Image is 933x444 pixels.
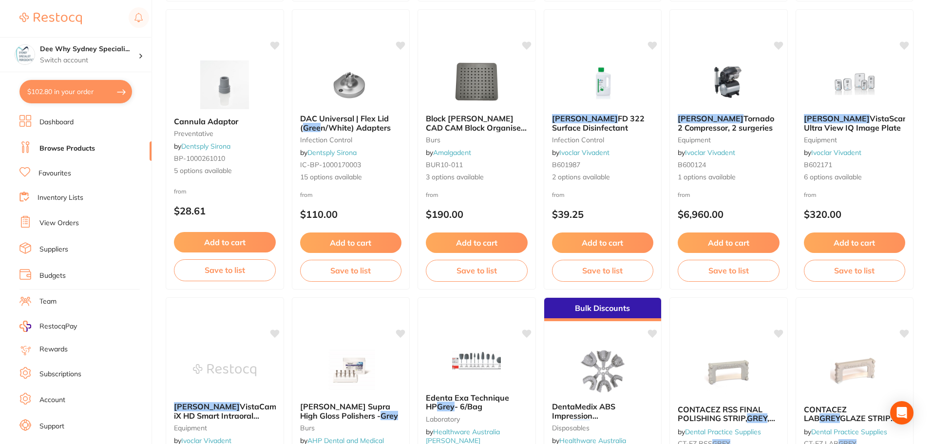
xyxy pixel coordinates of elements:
span: 6 options available [804,173,906,182]
span: Block [PERSON_NAME] CAD CAM Block Organiser (Holds 100) [426,114,527,141]
img: Edenta Exa Technique HP Grey - 6/Bag [445,337,508,386]
span: by [678,427,761,436]
img: Block Butler CAD CAM Block Organiser (Holds 100) [445,58,508,106]
img: CONTACEZ RSS FINAL POLISHING STRIP, GREY, 16PCS [697,348,760,397]
span: GLAZE STRIP 0.04MM, 8 PCS [804,413,896,432]
span: from [426,191,438,198]
a: Browse Products [39,144,95,154]
em: Grey [572,420,590,429]
button: Save to list [678,260,780,281]
button: Save to list [300,260,402,281]
a: Dental Practice Supplies [685,427,761,436]
span: FD 322 Surface Disinfectant [552,114,645,132]
p: Switch account [40,56,138,65]
span: from [300,191,313,198]
span: DAC Universal | Flex Lid ( [300,114,389,132]
button: Save to list [804,260,906,281]
span: , 16PCS [678,413,775,432]
em: GREY [819,413,840,423]
small: equipment [174,424,276,432]
span: B600124 [678,160,706,169]
b: Kulzer Venus Supra High Gloss Polishers - Grey [300,402,402,420]
em: [PERSON_NAME] [174,402,240,411]
a: Team [39,297,57,307]
img: CONTACEZ LAB GREY GLAZE STRIP 0.04MM, 8 PCS [823,348,886,397]
span: B601987 [552,160,580,169]
a: Subscriptions [39,369,81,379]
a: View Orders [39,218,79,228]
a: Ivoclar Vivadent [811,148,861,157]
img: Restocq Logo [19,13,82,24]
span: 5 options available [174,166,276,176]
div: Bulk Discounts [544,298,662,321]
em: Grey [381,411,398,421]
button: Add to cart [804,232,906,253]
span: n/White) Adapters [321,123,391,133]
a: Dental Practice Supplies [811,427,887,436]
span: from [174,188,187,195]
small: infection control [300,136,402,144]
small: Disposables [552,424,654,432]
b: CONTACEZ RSS FINAL POLISHING STRIP, GREY, 16PCS [678,405,780,423]
span: BP-1000261010 [174,154,225,163]
span: BUR10-011 [426,160,463,169]
b: DentaMedix ABS Impression Trays Grey 12/Bag [552,402,654,420]
b: Dürr FD 322 Surface Disinfectant [552,114,654,132]
span: - 6/Bag [455,402,482,411]
span: 2 options available [552,173,654,182]
span: 15 options available [300,173,402,182]
small: equipment [804,136,906,144]
span: B602171 [804,160,832,169]
p: $110.00 [300,209,402,220]
img: Dürr VistaScan Ultra View IQ Image Plate [823,58,886,106]
button: Add to cart [552,232,654,253]
span: by [804,427,887,436]
span: VistaCam iX HD Smart Intraoral Camera [174,402,276,429]
span: by [426,148,471,157]
span: from [552,191,565,198]
span: 1 options available [678,173,780,182]
span: by [678,148,735,157]
span: Cannula Adaptor [174,116,238,126]
img: DAC Universal | Flex Lid (Green/White) Adapters [319,58,382,106]
span: Tornado 2 Compressor, 2 surgeries [678,114,774,132]
small: burs [426,136,528,144]
button: Add to cart [426,232,528,253]
small: infection control [552,136,654,144]
button: Save to list [552,260,654,281]
span: VistaScan Ultra View IQ Image Plate [804,114,908,132]
button: Add to cart [174,232,276,252]
a: Ivoclar Vivadent [685,148,735,157]
span: CONTACEZ LAB [804,405,847,423]
button: Add to cart [300,232,402,253]
b: Block Butler CAD CAM Block Organiser (Holds 100) [426,114,528,132]
span: CONTACEZ RSS FINAL POLISHING STRIP, [678,405,762,423]
a: Ivoclar Vivadent [559,148,609,157]
small: equipment [678,136,780,144]
em: GREY [747,413,767,423]
span: from [804,191,817,198]
a: Dentsply Sirona [181,142,230,151]
a: Rewards [39,345,68,354]
b: Dürr Tornado 2 Compressor, 2 surgeries [678,114,780,132]
span: from [678,191,690,198]
span: by [174,142,230,151]
b: CONTACEZ LAB GREY GLAZE STRIP 0.04MM, 8 PCS [804,405,906,423]
span: RestocqPay [39,322,77,331]
span: by [804,148,861,157]
a: Dentsply Sirona [307,148,357,157]
b: DAC Universal | Flex Lid (Green/White) Adapters [300,114,402,132]
img: Dürr Tornado 2 Compressor, 2 surgeries [697,58,760,106]
em: Gree [303,123,321,133]
img: Kulzer Venus Supra High Gloss Polishers - Grey [319,346,382,394]
p: $6,960.00 [678,209,780,220]
a: Amalgadent [433,148,471,157]
img: Dürr FD 322 Surface Disinfectant [571,58,634,106]
span: [PERSON_NAME] Supra High Gloss Polishers - [300,402,390,420]
a: RestocqPay [19,321,77,332]
b: Edenta Exa Technique HP Grey - 6/Bag [426,393,528,411]
small: burs [300,424,402,432]
em: Grey [437,402,455,411]
a: Suppliers [39,245,68,254]
b: Cannula Adaptor [174,117,276,126]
